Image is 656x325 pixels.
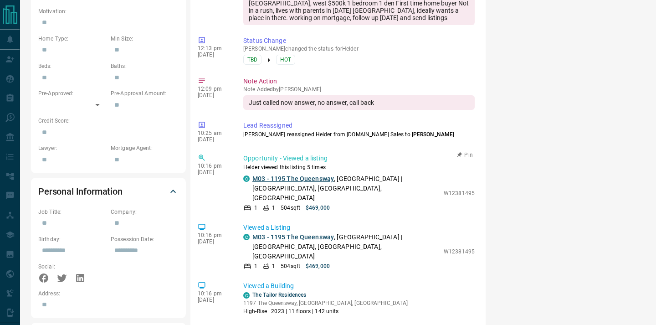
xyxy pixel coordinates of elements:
[281,262,300,270] p: 504 sqft
[252,232,439,261] p: , [GEOGRAPHIC_DATA] | [GEOGRAPHIC_DATA], [GEOGRAPHIC_DATA], [GEOGRAPHIC_DATA]
[243,121,475,130] p: Lead Reassigned
[38,263,106,271] p: Social:
[38,62,106,70] p: Beds:
[198,238,230,245] p: [DATE]
[243,307,408,315] p: High-Rise | 2023 | 11 floors | 142 units
[38,7,179,15] p: Motivation:
[111,235,179,243] p: Possession Date:
[38,289,179,298] p: Address:
[252,292,306,298] a: The Tailor Residences
[243,77,475,86] p: Note Action
[198,290,230,297] p: 10:16 pm
[272,262,275,270] p: 1
[198,136,230,143] p: [DATE]
[281,204,300,212] p: 504 sqft
[243,95,475,110] div: Just called now answer, no answer, call back
[38,89,106,98] p: Pre-Approved:
[254,204,257,212] p: 1
[306,262,330,270] p: $469,000
[111,89,179,98] p: Pre-Approval Amount:
[38,235,106,243] p: Birthday:
[38,208,106,216] p: Job Title:
[247,55,257,64] span: TBD
[198,86,230,92] p: 12:09 pm
[243,223,475,232] p: Viewed a Listing
[243,130,475,139] p: [PERSON_NAME] reassigned Helder from [DOMAIN_NAME] Sales to
[444,248,475,256] p: W12381495
[198,130,230,136] p: 10:25 am
[243,281,475,291] p: Viewed a Building
[198,52,230,58] p: [DATE]
[38,184,123,199] h2: Personal Information
[38,35,106,43] p: Home Type:
[243,234,250,240] div: condos.ca
[198,45,230,52] p: 12:13 pm
[280,55,291,64] span: HOT
[198,169,230,175] p: [DATE]
[252,175,334,182] a: M03 - 1195 The Queensway
[444,189,475,197] p: W12381495
[243,86,475,93] p: Note Added by [PERSON_NAME]
[243,299,408,307] p: 1197 The Queensway, [GEOGRAPHIC_DATA], [GEOGRAPHIC_DATA]
[38,117,179,125] p: Credit Score:
[243,175,250,182] div: condos.ca
[243,154,475,163] p: Opportunity - Viewed a listing
[243,36,475,46] p: Status Change
[198,163,230,169] p: 10:16 pm
[243,46,475,52] p: [PERSON_NAME] changed the status for Helder
[38,181,179,202] div: Personal Information
[243,292,250,299] div: condos.ca
[111,208,179,216] p: Company:
[452,151,478,159] button: Pin
[243,163,475,171] p: Helder viewed this listing 5 times
[412,131,454,138] span: [PERSON_NAME]
[198,297,230,303] p: [DATE]
[272,204,275,212] p: 1
[254,262,257,270] p: 1
[198,232,230,238] p: 10:16 pm
[252,233,334,241] a: M03 - 1195 The Queensway
[111,144,179,152] p: Mortgage Agent:
[198,92,230,98] p: [DATE]
[38,144,106,152] p: Lawyer:
[252,174,439,203] p: , [GEOGRAPHIC_DATA] | [GEOGRAPHIC_DATA], [GEOGRAPHIC_DATA], [GEOGRAPHIC_DATA]
[111,35,179,43] p: Min Size:
[111,62,179,70] p: Baths:
[306,204,330,212] p: $469,000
